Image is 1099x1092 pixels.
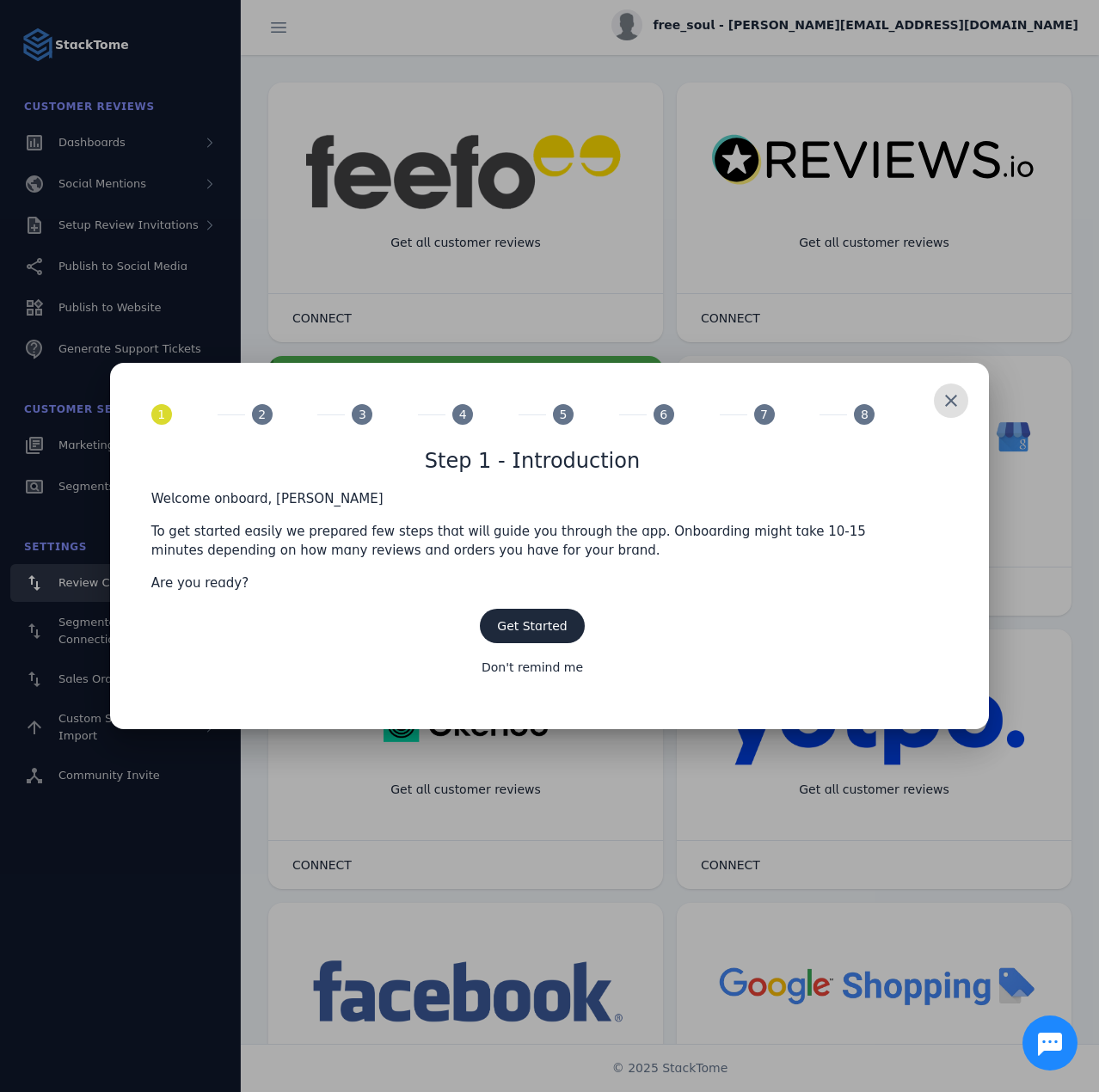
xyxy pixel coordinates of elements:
[359,406,366,424] span: 3
[151,522,913,561] p: To get started easily we prepared few steps that will guide you through the app. Onboarding might...
[482,661,583,673] span: Don't remind me
[151,489,913,509] p: Welcome onboard, [PERSON_NAME]
[660,406,667,424] span: 6
[157,406,165,424] span: 1
[258,406,266,424] span: 2
[861,406,869,424] span: 8
[464,650,600,684] button: Don't remind me
[560,406,568,424] span: 5
[425,445,640,476] h1: Step 1 - Introduction
[480,609,584,643] button: Get Started
[151,574,913,593] p: Are you ready?
[760,406,768,424] span: 7
[459,406,467,424] span: 4
[497,619,567,633] span: Get Started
